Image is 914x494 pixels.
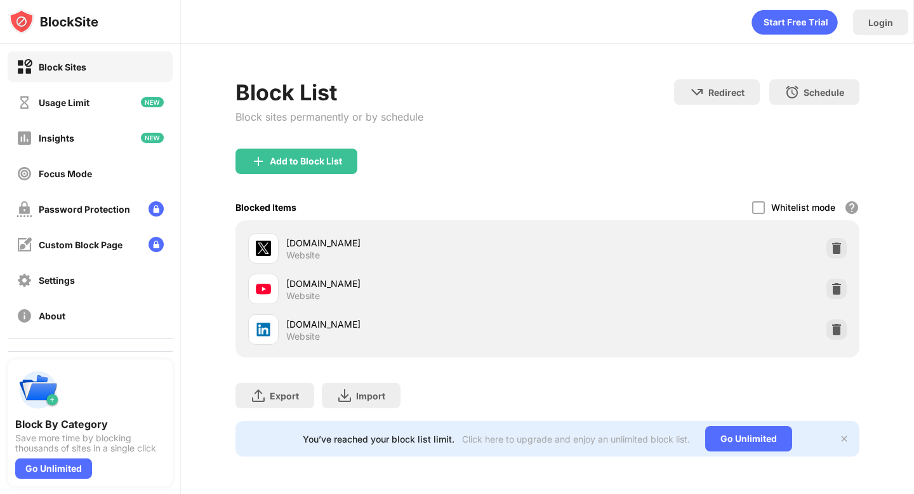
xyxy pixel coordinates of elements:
div: Export [270,391,299,401]
div: Insights [39,133,74,144]
img: insights-off.svg [17,130,32,146]
div: Block sites permanently or by schedule [235,110,423,123]
div: Add to Block List [270,156,342,166]
img: logo-blocksite.svg [9,9,98,34]
img: new-icon.svg [141,133,164,143]
div: Redirect [708,87,745,98]
img: favicons [256,281,271,297]
div: Settings [39,275,75,286]
div: Focus Mode [39,168,92,179]
div: Blocked Items [235,202,296,213]
div: Import [356,391,385,401]
img: lock-menu.svg [149,237,164,252]
div: About [39,310,65,321]
div: Whitelist mode [771,202,835,213]
img: password-protection-off.svg [17,201,32,217]
div: Block Sites [39,62,86,72]
img: customize-block-page-off.svg [17,237,32,253]
div: Website [286,331,320,342]
img: favicons [256,241,271,256]
div: Go Unlimited [15,458,92,479]
div: [DOMAIN_NAME] [286,277,547,290]
div: Save more time by blocking thousands of sites in a single click [15,433,165,453]
div: Click here to upgrade and enjoy an unlimited block list. [462,434,690,444]
div: Website [286,250,320,261]
div: Block By Category [15,418,165,431]
div: Usage Limit [39,97,89,108]
img: about-off.svg [17,308,32,324]
div: [DOMAIN_NAME] [286,317,547,331]
img: settings-off.svg [17,272,32,288]
div: animation [752,10,838,35]
img: lock-menu.svg [149,201,164,217]
div: Schedule [804,87,844,98]
div: Login [868,17,893,28]
div: Password Protection [39,204,130,215]
div: Go Unlimited [705,426,792,451]
div: You’ve reached your block list limit. [303,434,454,444]
img: new-icon.svg [141,97,164,107]
img: push-categories.svg [15,367,61,413]
img: block-on.svg [17,59,32,75]
div: Custom Block Page [39,239,123,250]
div: Block List [235,79,423,105]
div: [DOMAIN_NAME] [286,236,547,250]
img: x-button.svg [839,434,849,444]
img: favicons [256,322,271,337]
img: focus-off.svg [17,166,32,182]
div: Website [286,290,320,302]
img: time-usage-off.svg [17,95,32,110]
